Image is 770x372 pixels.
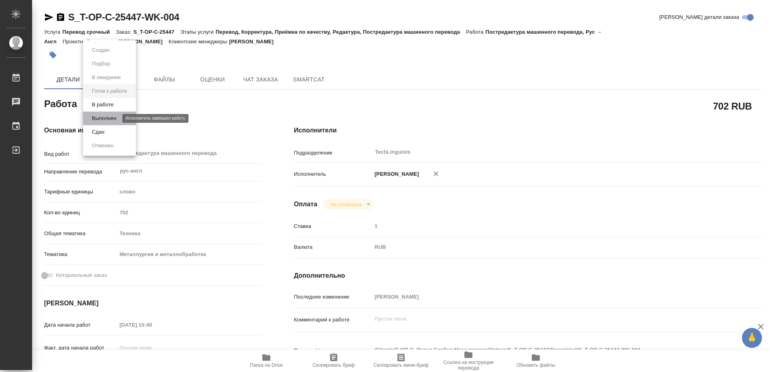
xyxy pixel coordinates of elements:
[89,46,112,55] button: Создан
[89,141,116,150] button: Отменен
[89,128,107,136] button: Сдан
[89,87,130,96] button: Готов к работе
[89,100,116,109] button: В работе
[89,114,119,123] button: Выполнен
[89,73,123,82] button: В ожидании
[89,59,113,68] button: Подбор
